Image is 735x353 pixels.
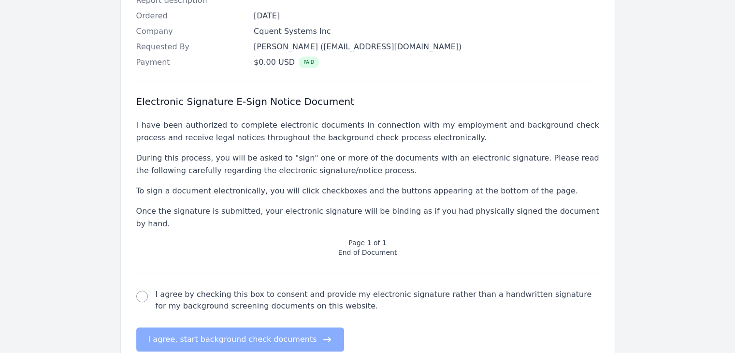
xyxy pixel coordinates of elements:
[254,57,319,68] div: $0.00 USD
[136,152,599,177] p: During this process, you will be asked to "sign" one or more of the documents with an electronic ...
[254,26,599,37] dd: Cquent Systems Inc
[136,96,599,107] h3: Electronic Signature E-Sign Notice Document
[136,41,246,53] dt: Requested By
[136,57,246,68] dt: Payment
[136,185,599,197] p: To sign a document electronically, you will click checkboxes and the buttons appearing at the bot...
[156,289,599,312] label: I agree by checking this box to consent and provide my electronic signature rather than a handwri...
[136,238,599,257] p: Page 1 of 1 End of Document
[136,327,345,352] button: I agree, start background check documents
[136,26,246,37] dt: Company
[136,119,599,144] p: I have been authorized to complete electronic documents in connection with my employment and back...
[254,41,599,53] dd: [PERSON_NAME] ([EMAIL_ADDRESS][DOMAIN_NAME])
[136,205,599,230] p: Once the signature is submitted, your electronic signature will be binding as if you had physical...
[136,10,246,22] dt: Ordered
[299,57,319,68] span: PAID
[254,10,599,22] dd: [DATE]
